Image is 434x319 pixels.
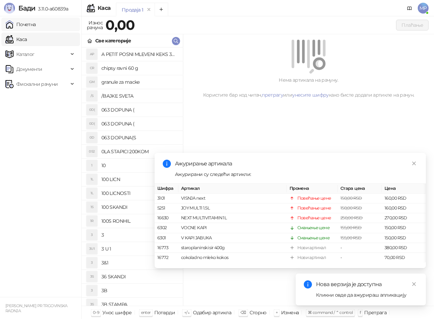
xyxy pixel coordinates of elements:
a: унесите шифру [292,92,329,98]
div: 1L [86,188,97,199]
td: VISNJA next [178,194,287,203]
div: Продаја 1 [122,6,143,14]
td: 150,00 RSD [382,233,426,243]
div: Унос шифре [102,308,132,317]
a: Close [410,280,418,288]
div: 3S [86,299,97,310]
div: Нови артикал [297,244,326,251]
div: Све категорије [95,37,131,44]
h4: 100 LICN [101,174,177,185]
td: 5251 [155,203,178,213]
span: 155,00 RSD [340,225,362,230]
span: MP [418,3,429,14]
span: ⌫ [240,310,246,315]
small: [PERSON_NAME] PR TRGOVINSKA RADNJA [5,303,67,313]
button: Плаћање [396,20,429,31]
h4: 063 DOPUNA(S [101,132,177,143]
span: info-circle [304,280,312,288]
td: - [338,253,382,263]
div: Повећање цене [297,205,331,212]
h4: chipsy ravni 60 g [101,63,177,74]
span: 155,00 RSD [340,235,362,240]
span: + [276,310,278,315]
td: JOY MULTI 1.5L [178,203,287,213]
h4: 063 DOPUNA ( [101,118,177,129]
div: Каса [98,5,111,11]
div: Смањење цене [297,224,330,231]
h4: 10 [101,160,177,171]
div: AP [86,49,97,60]
div: 1L [86,174,97,185]
span: ⌘ command / ⌃ control [308,310,353,315]
div: Износ рачуна [85,18,104,32]
span: close [412,282,416,286]
td: 380,00 RSD [382,243,426,253]
span: 3.11.0-a60839a [35,6,68,12]
div: 0S2 [86,146,97,157]
div: Измена [281,308,299,317]
span: Бади [18,4,35,12]
strong: 0,00 [105,17,135,33]
div: Повећање цене [297,195,331,202]
th: Цена [382,184,426,194]
a: Каса [5,33,27,46]
td: 3101 [155,194,178,203]
td: 150,00 RSD [382,223,426,233]
a: Close [410,160,418,167]
a: Документација [404,3,415,14]
td: 16773 [155,243,178,253]
span: f [360,310,361,315]
h4: 3B [101,285,177,296]
div: Ажурирани су следећи артикли: [175,171,418,178]
div: Нова верзија је доступна [316,280,418,288]
h4: 063 DOPUNA ( [101,104,177,115]
span: Документи [16,62,42,76]
td: - [338,243,382,253]
span: enter [141,310,151,315]
th: Артикал [178,184,287,194]
td: 6301 [155,233,178,243]
td: 6302 [155,223,178,233]
span: Фискални рачуни [16,77,58,91]
span: 150,00 RSD [340,196,362,201]
div: 0D( [86,104,97,115]
button: Add tab [155,3,168,16]
div: CR [86,63,97,74]
td: cokoladno mleko kokos [178,253,287,263]
h4: 100S RONHIL [101,216,177,226]
span: close [412,161,416,166]
div: 1 [86,160,97,171]
span: info-circle [163,160,171,168]
h4: granule za macke [101,77,177,87]
span: 250,00 RSD [340,215,363,220]
td: staroplaninski sir 400g [178,243,287,253]
div: Смањење цене [297,235,330,241]
td: 16772 [155,253,178,263]
span: ↑/↓ [184,310,190,315]
div: Претрага [364,308,387,317]
div: Потврди [154,308,175,317]
h4: 100 LICNOSTI [101,188,177,199]
div: 3S [86,271,97,282]
th: Стара цена [338,184,382,194]
div: Сторно [250,308,267,317]
div: 3 [86,285,97,296]
div: 3 [86,230,97,240]
button: remove [144,7,153,13]
a: претрагу [262,92,283,98]
div: grid [82,47,183,306]
h4: 3 U 1 [101,243,177,254]
div: Кликни овде да ажурираш апликацију [316,291,418,299]
td: 270,00 RSD [382,213,426,223]
a: Почетна [5,18,36,31]
th: Шифра [155,184,178,194]
span: Каталог [16,47,35,61]
th: Промена [287,184,338,194]
h4: 100 SKANDI [101,202,177,213]
div: Одабир артикла [193,308,231,317]
img: Logo [4,3,15,14]
span: 150,00 RSD [340,205,362,211]
td: NEXT MULTIVITAMIN 1L [178,213,287,223]
div: Ажурирање артикала [175,160,418,168]
div: 1S [86,202,97,213]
